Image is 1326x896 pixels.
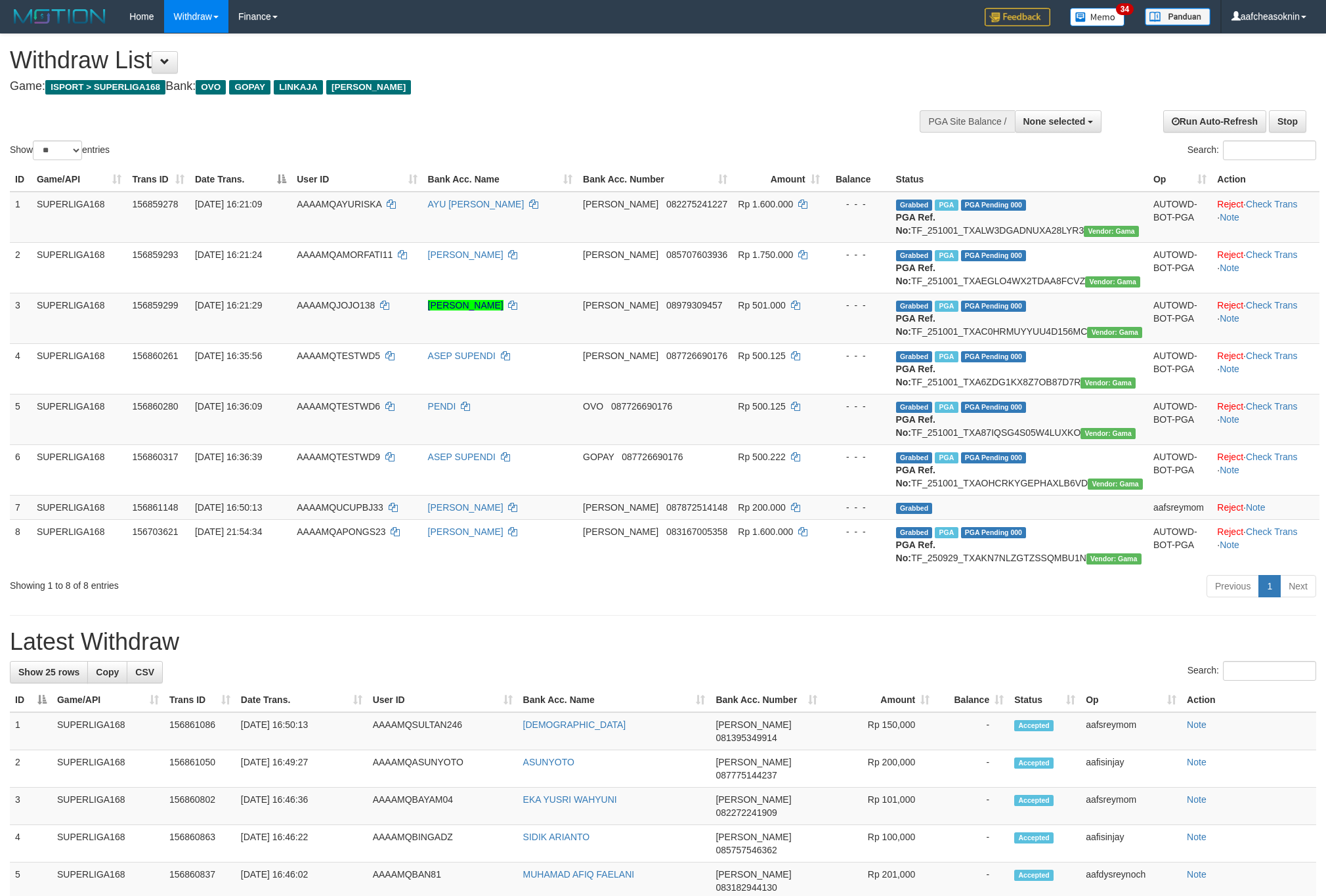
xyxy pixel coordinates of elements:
[1148,444,1212,495] td: AUTOWD-BOT-PGA
[195,351,262,361] span: [DATE] 16:35:56
[291,167,422,192] th: User ID: activate to sort column ascending
[428,452,496,462] a: ASEP SUPENDI
[1269,110,1306,133] a: Stop
[523,869,635,880] a: MUHAMAD AFIQ FAELANI
[1148,242,1212,293] td: AUTOWD-BOT-PGA
[1280,575,1316,597] a: Next
[1217,351,1243,361] a: Reject
[45,80,165,95] span: ISPORT > SUPERLIGA168
[297,249,393,260] span: AAAAMQAMORFATI11
[195,249,262,260] span: [DATE] 16:21:24
[823,825,935,863] td: Rp 100,000
[10,750,52,788] td: 2
[896,250,933,261] span: Grabbed
[666,199,727,209] span: Copy 082275241227 to clipboard
[830,450,886,463] div: - - -
[1014,832,1054,843] span: Accepted
[830,299,886,312] div: - - -
[710,688,823,712] th: Bank Acc. Number: activate to sort column ascending
[738,401,785,412] span: Rp 500.125
[1080,712,1182,750] td: aafsreymom
[1220,465,1239,475] a: Note
[132,401,178,412] span: 156860280
[10,825,52,863] td: 4
[961,527,1027,538] span: PGA Pending
[666,351,727,361] span: Copy 087726690176 to clipboard
[10,47,871,74] h1: Withdraw List
[229,80,270,95] span: GOPAY
[1148,192,1212,243] td: AUTOWD-BOT-PGA
[164,750,236,788] td: 156861050
[896,540,935,563] b: PGA Ref. No:
[583,526,658,537] span: [PERSON_NAME]
[961,402,1027,413] span: PGA Pending
[985,8,1050,26] img: Feedback.jpg
[297,351,380,361] span: AAAAMQTESTWD5
[578,167,733,192] th: Bank Acc. Number: activate to sort column ascending
[32,444,127,495] td: SUPERLIGA168
[33,140,82,160] select: Showentries
[10,688,52,712] th: ID: activate to sort column descending
[891,293,1148,343] td: TF_251001_TXAC0HRMUYYUU4D156MC
[935,200,958,211] span: Marked by aafheankoy
[738,249,793,260] span: Rp 1.750.000
[830,400,886,413] div: - - -
[326,80,411,95] span: [PERSON_NAME]
[1220,263,1239,273] a: Note
[622,452,683,462] span: Copy 087726690176 to clipboard
[428,401,456,412] a: PENDI
[823,750,935,788] td: Rp 200,000
[1014,870,1054,881] span: Accepted
[1212,444,1319,495] td: · ·
[896,301,933,312] span: Grabbed
[716,719,791,730] span: [PERSON_NAME]
[896,465,935,488] b: PGA Ref. No:
[164,825,236,863] td: 156860863
[428,249,503,260] a: [PERSON_NAME]
[1023,116,1086,127] span: None selected
[523,832,590,842] a: SIDIK ARIANTO
[10,167,32,192] th: ID
[1116,3,1134,15] span: 34
[132,452,178,462] span: 156860317
[1014,757,1054,769] span: Accepted
[1246,401,1298,412] a: Check Trans
[935,788,1009,825] td: -
[896,263,935,286] b: PGA Ref. No:
[164,688,236,712] th: Trans ID: activate to sort column ascending
[1086,553,1142,565] span: Vendor URL: https://trx31.1velocity.biz
[236,712,368,750] td: [DATE] 16:50:13
[10,140,110,160] label: Show entries
[1187,719,1207,730] a: Note
[1148,293,1212,343] td: AUTOWD-BOT-PGA
[935,712,1009,750] td: -
[1217,199,1243,209] a: Reject
[716,770,777,780] span: Copy 087775144237 to clipboard
[1246,249,1298,260] a: Check Trans
[583,351,658,361] span: [PERSON_NAME]
[830,349,886,362] div: - - -
[96,667,119,677] span: Copy
[1246,502,1266,513] a: Note
[961,250,1027,261] span: PGA Pending
[1207,575,1259,597] a: Previous
[1246,452,1298,462] a: Check Trans
[1080,377,1136,389] span: Vendor URL: https://trx31.1velocity.biz
[1080,825,1182,863] td: aafisinjay
[32,343,127,394] td: SUPERLIGA168
[891,519,1148,570] td: TF_250929_TXAKN7NLZGTZSSQMBU1N
[368,788,518,825] td: AAAAMQBAYAM04
[716,882,777,893] span: Copy 083182944130 to clipboard
[961,351,1027,362] span: PGA Pending
[132,199,178,209] span: 156859278
[716,869,791,880] span: [PERSON_NAME]
[132,300,178,310] span: 156859299
[236,688,368,712] th: Date Trans.: activate to sort column ascending
[297,401,380,412] span: AAAAMQTESTWD6
[825,167,891,192] th: Balance
[891,343,1148,394] td: TF_251001_TXA6ZDG1KX8Z7OB87D7R
[1148,519,1212,570] td: AUTOWD-BOT-PGA
[1220,364,1239,374] a: Note
[523,794,617,805] a: EKA YUSRI WAHYUNI
[135,667,154,677] span: CSV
